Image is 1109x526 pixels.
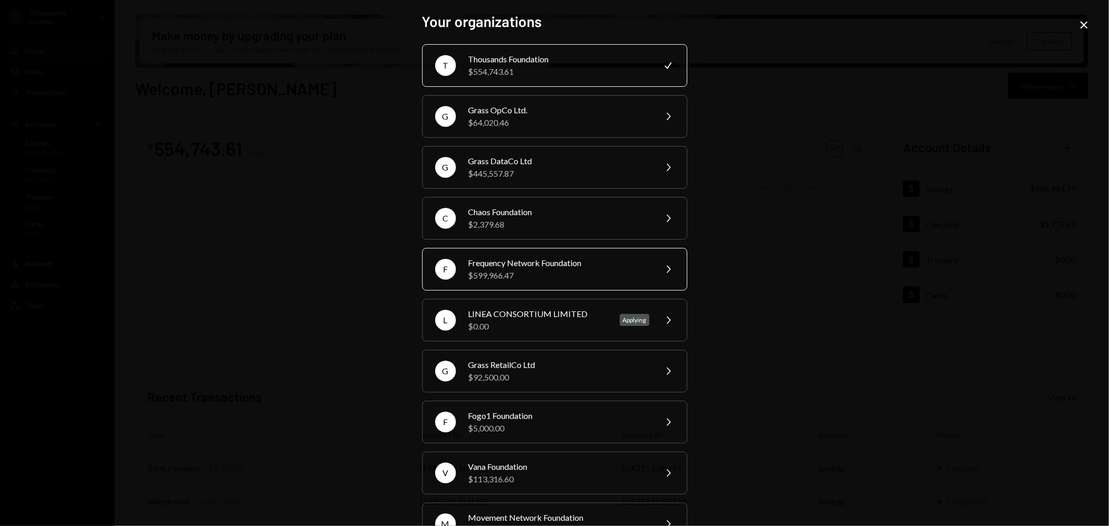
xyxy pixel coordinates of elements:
[468,308,607,320] div: LINEA CONSORTIUM LIMITED
[468,155,649,167] div: Grass DataCo Ltd
[435,361,456,382] div: G
[422,95,687,138] button: GGrass OpCo Ltd.$64,020.46
[422,248,687,291] button: FFrequency Network Foundation$599,966.47
[468,461,649,473] div: Vana Foundation
[468,53,649,65] div: Thousands Foundation
[435,259,456,280] div: F
[435,463,456,483] div: V
[468,116,649,129] div: $64,020.46
[468,269,649,282] div: $599,966.47
[468,410,649,422] div: Fogo1 Foundation
[422,197,687,240] button: CChaos Foundation$2,379.68
[468,371,649,384] div: $92,500.00
[468,320,607,333] div: $0.00
[468,422,649,435] div: $5,000.00
[422,401,687,443] button: FFogo1 Foundation$5,000.00
[468,473,649,485] div: $113,316.60
[435,412,456,432] div: F
[468,104,649,116] div: Grass OpCo Ltd.
[435,55,456,76] div: T
[435,310,456,331] div: L
[435,106,456,127] div: G
[422,452,687,494] button: VVana Foundation$113,316.60
[435,208,456,229] div: C
[422,44,687,87] button: TThousands Foundation$554,743.61
[422,299,687,341] button: LLINEA CONSORTIUM LIMITED$0.00Applying
[620,314,649,326] div: Applying
[468,218,649,231] div: $2,379.68
[468,257,649,269] div: Frequency Network Foundation
[422,146,687,189] button: GGrass DataCo Ltd$445,557.87
[468,359,649,371] div: Grass RetailCo Ltd
[435,157,456,178] div: G
[468,206,649,218] div: Chaos Foundation
[468,65,649,78] div: $554,743.61
[468,167,649,180] div: $445,557.87
[422,350,687,392] button: GGrass RetailCo Ltd$92,500.00
[468,511,649,524] div: Movement Network Foundation
[422,11,687,32] h2: Your organizations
